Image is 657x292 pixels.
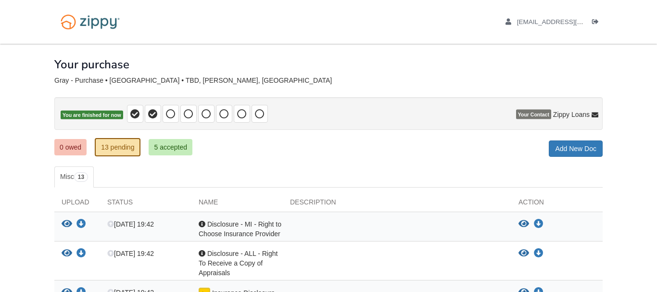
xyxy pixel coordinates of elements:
div: Status [100,197,191,212]
span: 13 [74,172,88,182]
div: Upload [54,197,100,212]
a: 13 pending [95,138,140,156]
span: Disclosure - MI - Right to Choose Insurance Provider [199,220,281,238]
span: Disclosure - ALL - Right To Receive a Copy of Appraisals [199,250,278,277]
button: View Disclosure - ALL - Right To Receive a Copy of Appraisals [62,249,72,259]
a: Download Disclosure - MI - Right to Choose Insurance Provider [76,221,86,229]
span: Your Contact [516,110,551,119]
span: ivangray44@yahoo.com [517,18,627,25]
div: Action [511,197,603,212]
a: Download Disclosure - ALL - Right To Receive a Copy of Appraisals [76,250,86,258]
div: Gray - Purchase • [GEOGRAPHIC_DATA] • TBD, [PERSON_NAME], [GEOGRAPHIC_DATA] [54,76,603,85]
span: Zippy Loans [553,110,590,119]
a: 5 accepted [149,139,192,155]
a: Log out [592,18,603,28]
div: Description [283,197,511,212]
a: Download Disclosure - ALL - Right To Receive a Copy of Appraisals [534,250,543,257]
button: View Disclosure - MI - Right to Choose Insurance Provider [518,219,529,229]
button: View Disclosure - MI - Right to Choose Insurance Provider [62,219,72,229]
button: View Disclosure - ALL - Right To Receive a Copy of Appraisals [518,249,529,258]
a: Download Disclosure - MI - Right to Choose Insurance Provider [534,220,543,228]
a: Misc [54,166,94,188]
a: 0 owed [54,139,87,155]
img: Logo [54,10,126,34]
h1: Your purchase [54,58,129,71]
a: edit profile [505,18,627,28]
span: [DATE] 19:42 [107,220,154,228]
span: You are finished for now [61,111,123,120]
span: [DATE] 19:42 [107,250,154,257]
a: Add New Doc [549,140,603,157]
div: Name [191,197,283,212]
